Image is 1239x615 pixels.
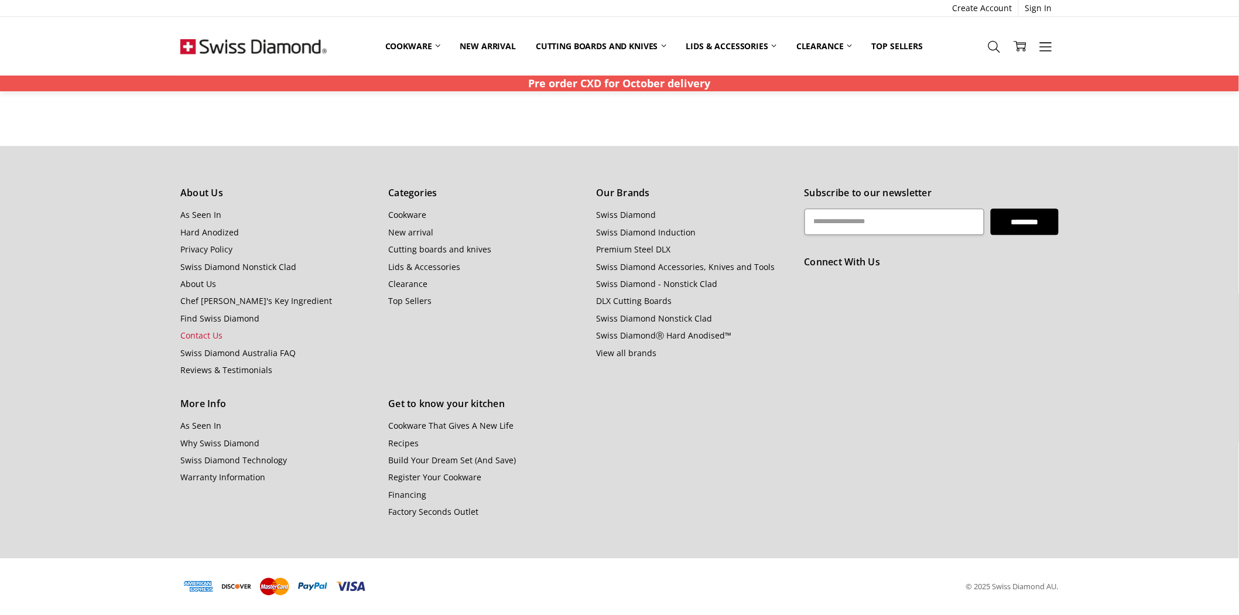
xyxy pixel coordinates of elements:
h5: Our Brands [596,186,791,201]
a: Top Sellers [388,295,432,306]
a: View all brands [596,347,656,358]
a: Contact Us [180,330,223,341]
a: As Seen In [180,420,221,431]
p: © 2025 Swiss Diamond AU. [966,580,1059,593]
a: Swiss Diamond Accessories, Knives and Tools [596,261,775,272]
h5: Connect With Us [805,255,1059,270]
a: Recipes [388,438,419,449]
h5: Get to know your kitchen [388,397,583,412]
a: Swiss Diamond Australia FAQ [180,347,296,358]
a: DLX Cutting Boards [596,295,672,306]
a: Swiss Diamond Nonstick Clad [596,313,712,324]
a: Clearance [388,278,427,289]
a: Build Your Dream Set (And Save) [388,455,516,466]
a: Swiss DiamondⓇ Hard Anodised™ [596,330,731,341]
a: Lids & Accessories [388,261,460,272]
a: About Us [180,278,216,289]
a: Why Swiss Diamond [180,438,259,449]
a: Swiss Diamond Nonstick Clad [180,261,296,272]
a: Swiss Diamond Technology [180,455,287,466]
a: Cookware That Gives A New Life [388,420,514,431]
a: Privacy Policy [180,244,232,255]
h5: Categories [388,186,583,201]
a: Cookware [375,33,450,59]
a: Clearance [786,33,862,59]
a: Swiss Diamond [596,209,656,220]
a: New arrival [388,227,433,238]
a: As Seen In [180,209,221,220]
a: Cutting boards and knives [388,244,491,255]
a: Factory Seconds Outlet [388,506,478,517]
a: Lids & Accessories [676,33,786,59]
h5: Subscribe to our newsletter [805,186,1059,201]
strong: Pre order CXD for October delivery [529,76,711,90]
a: Cookware [388,209,426,220]
a: Swiss Diamond Induction [596,227,696,238]
a: Chef [PERSON_NAME]'s Key Ingredient [180,295,332,306]
a: Reviews & Testimonials [180,364,272,375]
a: Top Sellers [862,33,933,59]
a: New arrival [450,33,526,59]
h5: More Info [180,397,375,412]
a: Warranty Information [180,471,265,483]
a: Find Swiss Diamond [180,313,259,324]
a: Hard Anodized [180,227,239,238]
img: Free Shipping On Every Order [180,17,327,76]
h5: About Us [180,186,375,201]
a: Register Your Cookware [388,471,481,483]
a: Premium Steel DLX [596,244,670,255]
a: Swiss Diamond - Nonstick Clad [596,278,717,289]
a: Cutting boards and knives [526,33,676,59]
a: Financing [388,489,426,500]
